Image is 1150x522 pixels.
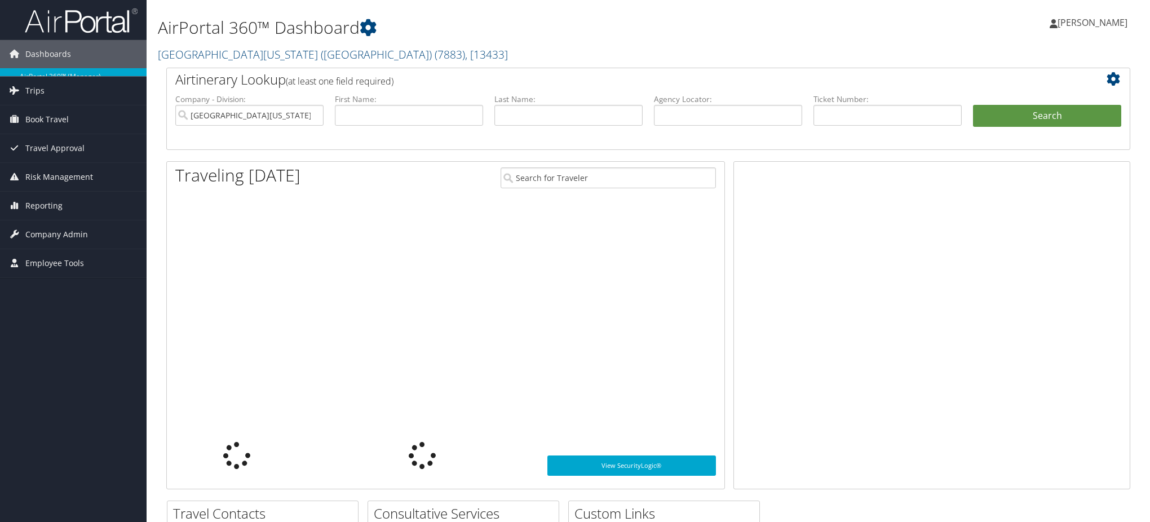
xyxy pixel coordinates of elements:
[335,94,483,105] label: First Name:
[654,94,802,105] label: Agency Locator:
[813,94,962,105] label: Ticket Number:
[25,7,138,34] img: airportal-logo.png
[25,163,93,191] span: Risk Management
[25,220,88,249] span: Company Admin
[1050,6,1139,39] a: [PERSON_NAME]
[175,70,1041,89] h2: Airtinerary Lookup
[547,455,716,476] a: View SecurityLogic®
[25,105,69,134] span: Book Travel
[25,40,71,68] span: Dashboards
[465,47,508,62] span: , [ 13433 ]
[501,167,716,188] input: Search for Traveler
[25,134,85,162] span: Travel Approval
[1058,16,1127,29] span: [PERSON_NAME]
[175,94,324,105] label: Company - Division:
[286,75,393,87] span: (at least one field required)
[25,192,63,220] span: Reporting
[158,16,812,39] h1: AirPortal 360™ Dashboard
[175,163,300,187] h1: Traveling [DATE]
[158,47,508,62] a: [GEOGRAPHIC_DATA][US_STATE] ([GEOGRAPHIC_DATA])
[494,94,643,105] label: Last Name:
[25,249,84,277] span: Employee Tools
[435,47,465,62] span: ( 7883 )
[25,77,45,105] span: Trips
[973,105,1121,127] button: Search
